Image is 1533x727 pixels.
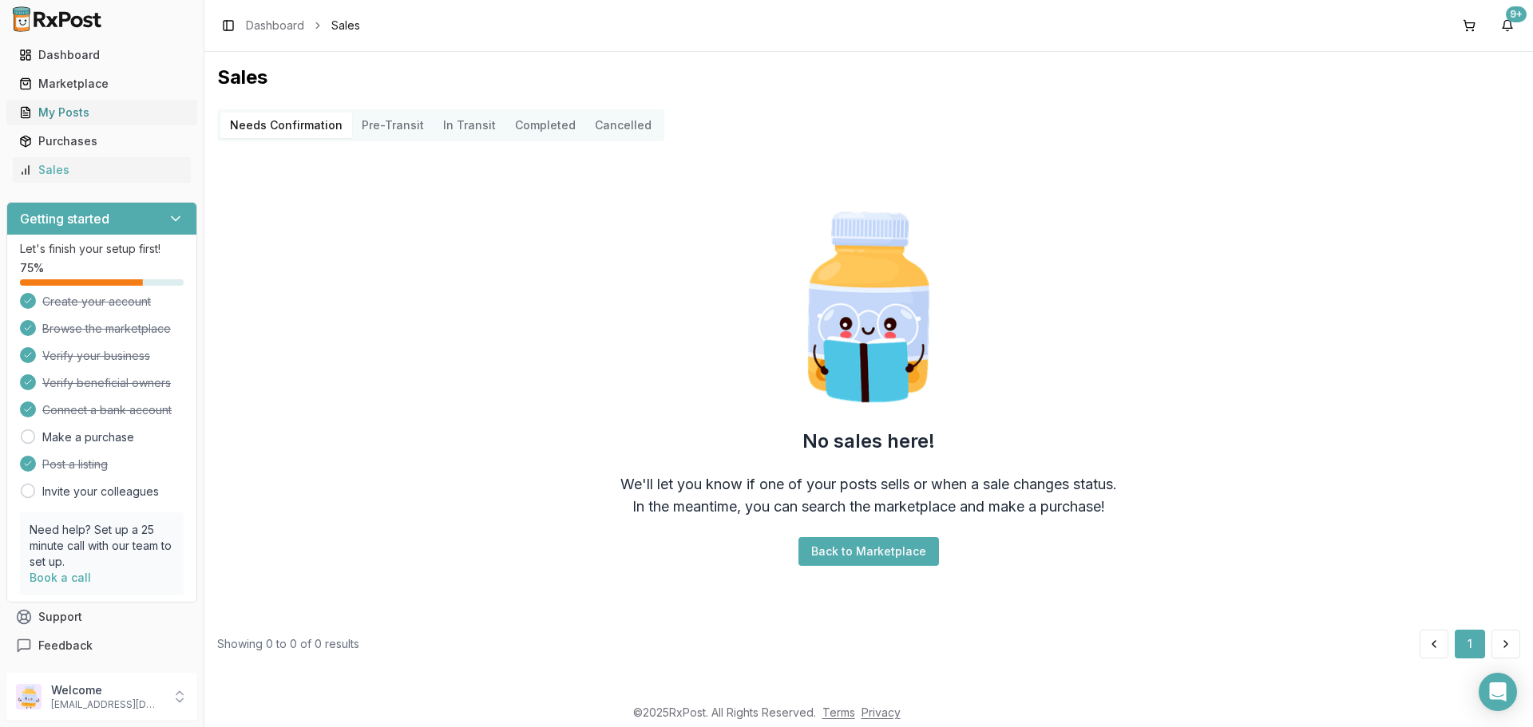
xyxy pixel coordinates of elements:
button: Pre-Transit [352,113,434,138]
p: Need help? Set up a 25 minute call with our team to set up. [30,522,174,570]
a: Sales [13,156,191,184]
span: Verify beneficial owners [42,375,171,391]
img: User avatar [16,684,42,709]
a: Marketplace [13,69,191,98]
h1: Sales [217,65,1520,90]
span: Create your account [42,294,151,310]
button: Marketplace [6,71,197,97]
button: 1 [1455,630,1485,658]
button: Feedback [6,631,197,660]
a: Invite your colleagues [42,484,159,500]
button: Back to Marketplace [798,537,939,566]
span: Feedback [38,638,93,654]
span: Connect a bank account [42,402,172,418]
button: Needs Confirmation [220,113,352,138]
div: Marketplace [19,76,184,92]
span: Post a listing [42,456,108,472]
span: 75 % [20,260,44,276]
p: Let's finish your setup first! [20,241,184,257]
button: Purchases [6,128,197,154]
span: Browse the marketplace [42,321,171,337]
span: Sales [331,18,360,34]
a: Dashboard [13,41,191,69]
div: Purchases [19,133,184,149]
a: Purchases [13,127,191,156]
p: [EMAIL_ADDRESS][DOMAIN_NAME] [51,698,162,711]
a: Terms [822,705,855,719]
p: Welcome [51,682,162,698]
div: My Posts [19,105,184,121]
button: Sales [6,157,197,183]
img: Smart Pill Bottle [766,205,971,409]
a: Privacy [862,705,901,719]
div: Sales [19,162,184,178]
a: Dashboard [246,18,304,34]
a: Make a purchase [42,429,134,445]
div: Dashboard [19,47,184,63]
button: Support [6,603,197,631]
a: My Posts [13,98,191,127]
div: 9+ [1506,6,1527,22]
button: My Posts [6,100,197,125]
button: Dashboard [6,42,197,68]
a: Book a call [30,571,91,584]
h3: Getting started [20,209,109,228]
div: Open Intercom Messenger [1479,673,1517,711]
div: We'll let you know if one of your posts sells or when a sale changes status. [620,473,1117,496]
button: Completed [505,113,585,138]
button: In Transit [434,113,505,138]
img: RxPost Logo [6,6,109,32]
button: Cancelled [585,113,661,138]
div: Showing 0 to 0 of 0 results [217,636,359,652]
button: 9+ [1495,13,1520,38]
nav: breadcrumb [246,18,360,34]
h2: No sales here! [802,429,935,454]
span: Verify your business [42,348,150,364]
div: In the meantime, you can search the marketplace and make a purchase! [632,496,1105,518]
